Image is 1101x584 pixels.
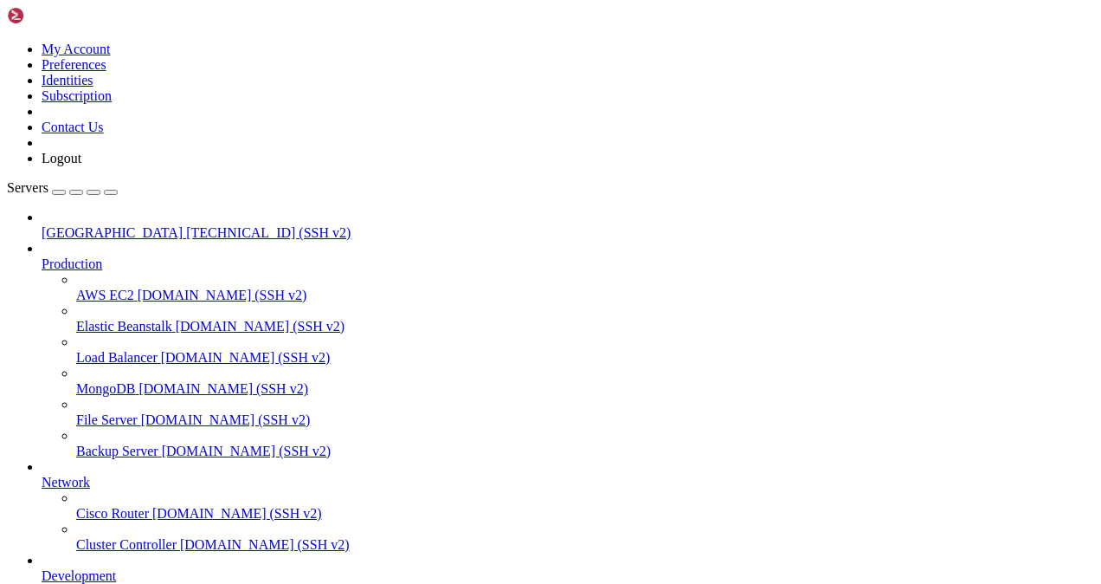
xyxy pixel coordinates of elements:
[186,225,351,240] span: [TECHNICAL_ID] (SSH v2)
[180,537,350,552] span: [DOMAIN_NAME] (SSH v2)
[76,272,1094,303] li: AWS EC2 [DOMAIN_NAME] (SSH v2)
[76,381,135,396] span: MongoDB
[76,381,1094,397] a: MongoDB [DOMAIN_NAME] (SSH v2)
[42,256,102,271] span: Production
[176,319,345,334] span: [DOMAIN_NAME] (SSH v2)
[76,537,177,552] span: Cluster Controller
[76,537,1094,553] a: Cluster Controller [DOMAIN_NAME] (SSH v2)
[42,42,111,56] a: My Account
[7,180,48,195] span: Servers
[76,350,158,365] span: Load Balancer
[42,568,116,583] span: Development
[76,412,1094,428] a: File Server [DOMAIN_NAME] (SSH v2)
[162,444,332,458] span: [DOMAIN_NAME] (SSH v2)
[76,350,1094,366] a: Load Balancer [DOMAIN_NAME] (SSH v2)
[7,7,106,24] img: Shellngn
[42,225,183,240] span: [GEOGRAPHIC_DATA]
[138,288,307,302] span: [DOMAIN_NAME] (SSH v2)
[141,412,311,427] span: [DOMAIN_NAME] (SSH v2)
[76,506,1094,522] a: Cisco Router [DOMAIN_NAME] (SSH v2)
[42,568,1094,584] a: Development
[42,475,90,490] span: Network
[76,334,1094,366] li: Load Balancer [DOMAIN_NAME] (SSH v2)
[42,210,1094,241] li: [GEOGRAPHIC_DATA] [TECHNICAL_ID] (SSH v2)
[76,366,1094,397] li: MongoDB [DOMAIN_NAME] (SSH v2)
[42,120,104,134] a: Contact Us
[76,444,1094,459] a: Backup Server [DOMAIN_NAME] (SSH v2)
[42,73,93,88] a: Identities
[42,241,1094,459] li: Production
[76,288,1094,303] a: AWS EC2 [DOMAIN_NAME] (SSH v2)
[42,88,112,103] a: Subscription
[76,522,1094,553] li: Cluster Controller [DOMAIN_NAME] (SSH v2)
[42,57,106,72] a: Preferences
[76,319,172,334] span: Elastic Beanstalk
[76,397,1094,428] li: File Server [DOMAIN_NAME] (SSH v2)
[42,459,1094,553] li: Network
[76,412,138,427] span: File Server
[76,303,1094,334] li: Elastic Beanstalk [DOMAIN_NAME] (SSH v2)
[138,381,308,396] span: [DOMAIN_NAME] (SSH v2)
[152,506,322,521] span: [DOMAIN_NAME] (SSH v2)
[161,350,331,365] span: [DOMAIN_NAME] (SSH v2)
[76,490,1094,522] li: Cisco Router [DOMAIN_NAME] (SSH v2)
[42,151,81,165] a: Logout
[42,225,1094,241] a: [GEOGRAPHIC_DATA] [TECHNICAL_ID] (SSH v2)
[76,319,1094,334] a: Elastic Beanstalk [DOMAIN_NAME] (SSH v2)
[76,444,158,458] span: Backup Server
[76,428,1094,459] li: Backup Server [DOMAIN_NAME] (SSH v2)
[42,256,1094,272] a: Production
[7,180,118,195] a: Servers
[42,475,1094,490] a: Network
[76,288,134,302] span: AWS EC2
[76,506,149,521] span: Cisco Router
